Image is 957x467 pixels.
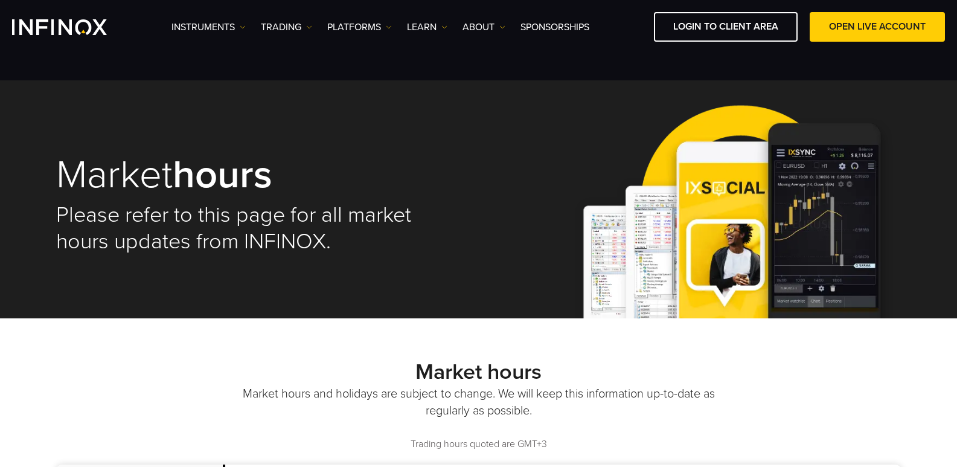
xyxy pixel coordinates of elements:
a: SPONSORSHIPS [520,20,589,34]
a: LOGIN TO CLIENT AREA [654,12,798,42]
a: Learn [407,20,447,34]
p: Market hours and holidays are subject to change. We will keep this information up-to-date as regu... [240,385,717,419]
h2: Please refer to this page for all market hours updates from INFINOX. [56,202,462,255]
a: ABOUT [462,20,505,34]
a: Instruments [171,20,246,34]
a: PLATFORMS [327,20,392,34]
a: OPEN LIVE ACCOUNT [810,12,945,42]
p: Trading hours quoted are GMT+3 [56,437,901,451]
a: TRADING [261,20,312,34]
strong: hours [173,151,272,199]
a: INFINOX Logo [12,19,135,35]
strong: Market hours [415,359,542,385]
h1: Market [56,155,462,196]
